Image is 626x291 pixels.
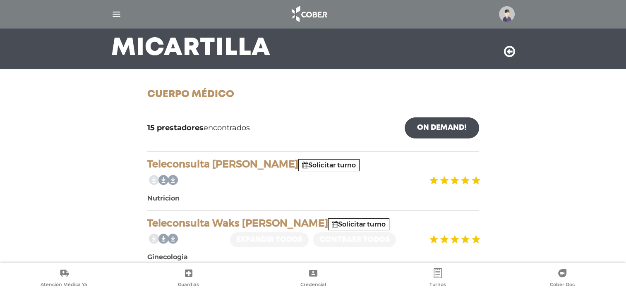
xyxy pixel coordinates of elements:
a: Solicitar turno [302,161,356,169]
img: estrellas_badge.png [428,171,480,190]
a: Guardias [126,268,251,289]
a: Atención Médica Ya [2,268,126,289]
span: Turnos [429,281,446,289]
b: Nutricion [147,194,180,202]
a: Credencial [251,268,375,289]
img: profile-placeholder.svg [499,6,515,22]
b: 15 prestadores [147,123,204,132]
h3: Mi Cartilla [111,38,271,59]
img: logo_cober_home-white.png [287,4,331,24]
span: Atención Médica Ya [41,281,87,289]
a: Contraer todos [313,232,396,247]
span: Credencial [300,281,326,289]
h4: Teleconsulta [PERSON_NAME] [147,158,479,170]
h4: Teleconsulta Waks [PERSON_NAME] [147,217,479,229]
span: Cober Doc [550,281,575,289]
a: Expandir todos [230,232,309,247]
span: Guardias [178,281,199,289]
img: estrellas_badge.png [428,230,480,248]
a: On Demand! [405,117,479,138]
a: Solicitar turno [332,220,386,228]
b: Ginecologia [147,253,188,261]
a: Turnos [375,268,500,289]
h1: Cuerpo Médico [147,89,479,101]
img: Cober_menu-lines-white.svg [111,9,122,19]
a: Cober Doc [500,268,624,289]
span: encontrados [147,122,250,134]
